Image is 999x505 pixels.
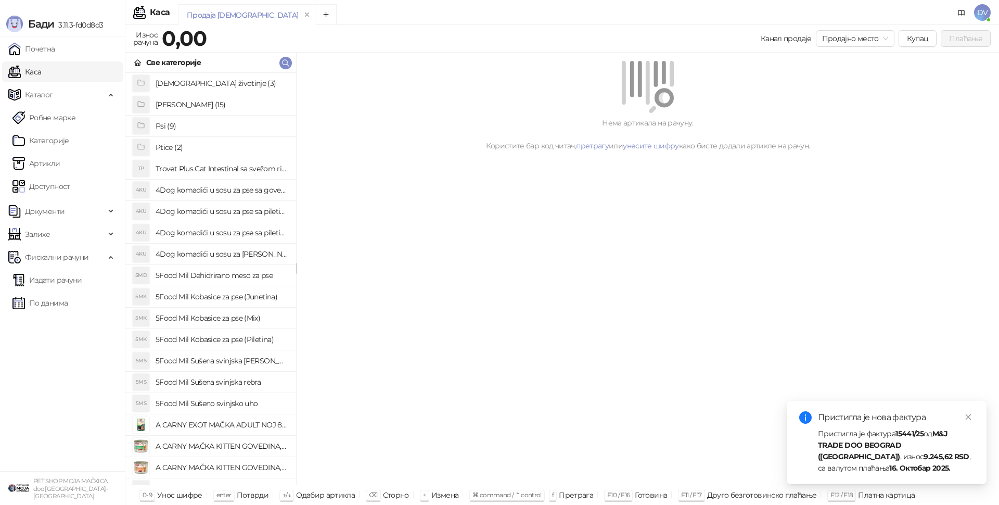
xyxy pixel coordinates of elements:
h4: A CARNY MAČKA KITTEN GOVEDINA,PILETINA I ZEC 200g [156,438,288,455]
span: Залихе [25,224,50,245]
div: 5MK [133,331,149,348]
div: Продаја [DEMOGRAPHIC_DATA] [187,9,298,21]
span: close [965,413,972,421]
h4: Trovet Plus Cat Intestinal sa svežom ribom (85g) [156,160,288,177]
span: Продајно место [822,31,888,46]
div: Све категорије [146,57,201,68]
strong: 0,00 [162,26,207,51]
div: 5MD [133,267,149,284]
h4: 5Food Mil Kobasice za pse (Mix) [156,310,288,326]
a: Робне марке [12,107,75,128]
span: Каталог [25,84,53,105]
div: 4KU [133,182,149,198]
div: Износ рачуна [131,28,160,49]
a: Доступност [12,176,70,197]
h4: 5Food Mil Kobasice za pse (Piletina) [156,331,288,348]
div: 4KU [133,246,149,262]
div: Претрага [559,488,593,502]
div: Пристигла је фактура од , износ , са валутом плаћања [818,428,974,474]
h4: 5Food Mil Sušeno svinjsko uho [156,395,288,412]
button: Купац [899,30,937,47]
a: Издати рачуни [12,270,82,291]
h4: 5Food Mil Kobasice za pse (Junetina) [156,288,288,305]
h4: 4Dog komadići u sosu za pse sa piletinom (100g) [156,203,288,220]
button: Плаћање [941,30,991,47]
a: Категорије [12,130,69,151]
span: F11 / F17 [681,491,701,499]
div: Платна картица [858,488,915,502]
span: f [552,491,554,499]
span: ⌘ command / ⌃ control [472,491,542,499]
span: DV [974,4,991,21]
div: 5MS [133,352,149,369]
h4: A CARNY MAČKA KITTEN GOVEDINA,TELETINA I PILETINA 200g [156,459,288,476]
a: Close [963,411,974,423]
h4: 4Dog komadići u sosu za [PERSON_NAME] piletinom (100g) [156,246,288,262]
strong: 16. Октобар 2025. [889,463,950,473]
div: Готовина [635,488,667,502]
h4: 5Food Mil Sušena svinjska [PERSON_NAME] [156,352,288,369]
div: Каса [150,8,170,17]
a: По данима [12,293,68,313]
div: Друго безготовинско плаћање [707,488,817,502]
a: Почетна [8,39,55,59]
h4: Psi (9) [156,118,288,134]
span: info-circle [799,411,812,424]
div: TP [133,160,149,177]
div: 5MK [133,310,149,326]
span: ↑/↓ [283,491,291,499]
a: Документација [953,4,970,21]
h4: 4Dog komadići u sosu za pse sa piletinom i govedinom (4x100g) [156,224,288,241]
button: remove [300,10,314,19]
a: Каса [8,61,41,82]
h4: [DEMOGRAPHIC_DATA] životinje (3) [156,75,288,92]
span: + [423,491,426,499]
div: Пристигла је нова фактура [818,411,974,424]
div: Потврди [237,488,269,502]
span: Бади [28,18,54,30]
h4: ADIVA Biotic Powder (1 kesica) [156,481,288,497]
h4: 5Food Mil Sušena svinjska rebra [156,374,288,390]
div: grid [125,73,296,485]
div: 4KU [133,224,149,241]
span: Фискални рачуни [25,247,88,268]
img: Slika [133,459,149,476]
div: Нема артикала на рачуну. Користите бар код читач, или како бисте додали артикле на рачун. [309,117,987,151]
strong: 15441/25 [895,429,924,438]
h4: A CARNY EXOT MAČKA ADULT NOJ 85g [156,416,288,433]
span: 0-9 [143,491,152,499]
div: 5MK [133,288,149,305]
img: 64x64-companyLogo-9f44b8df-f022-41eb-b7d6-300ad218de09.png [8,478,29,499]
a: унесите шифру [623,141,679,150]
a: ArtikliАртикли [12,153,60,174]
button: Add tab [316,4,337,25]
div: Сторно [383,488,409,502]
div: 5MS [133,374,149,390]
small: PET SHOP MOJA MAČKICA doo [GEOGRAPHIC_DATA]-[GEOGRAPHIC_DATA] [33,477,108,500]
div: Канал продаје [761,33,812,44]
span: F10 / F16 [607,491,630,499]
span: 3.11.3-fd0d8d3 [54,20,103,30]
div: 5MS [133,395,149,412]
strong: 9.245,62 RSD [924,452,969,461]
h4: 4Dog komadići u sosu za pse sa govedinom (100g) [156,182,288,198]
a: претрагу [576,141,609,150]
span: Документи [25,201,65,222]
div: ABP [133,481,149,497]
h4: [PERSON_NAME] (15) [156,96,288,113]
h4: Ptice (2) [156,139,288,156]
div: Одабир артикла [296,488,355,502]
div: Измена [431,488,458,502]
strong: M&J TRADE DOO BEOGRAD ([GEOGRAPHIC_DATA]) [818,429,947,461]
h4: 5Food Mil Dehidrirano meso za pse [156,267,288,284]
span: enter [216,491,232,499]
img: Slika [133,416,149,433]
img: Slika [133,438,149,455]
span: F12 / F18 [830,491,853,499]
span: ⌫ [369,491,377,499]
img: Logo [6,16,23,32]
div: Унос шифре [157,488,202,502]
div: 4KU [133,203,149,220]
